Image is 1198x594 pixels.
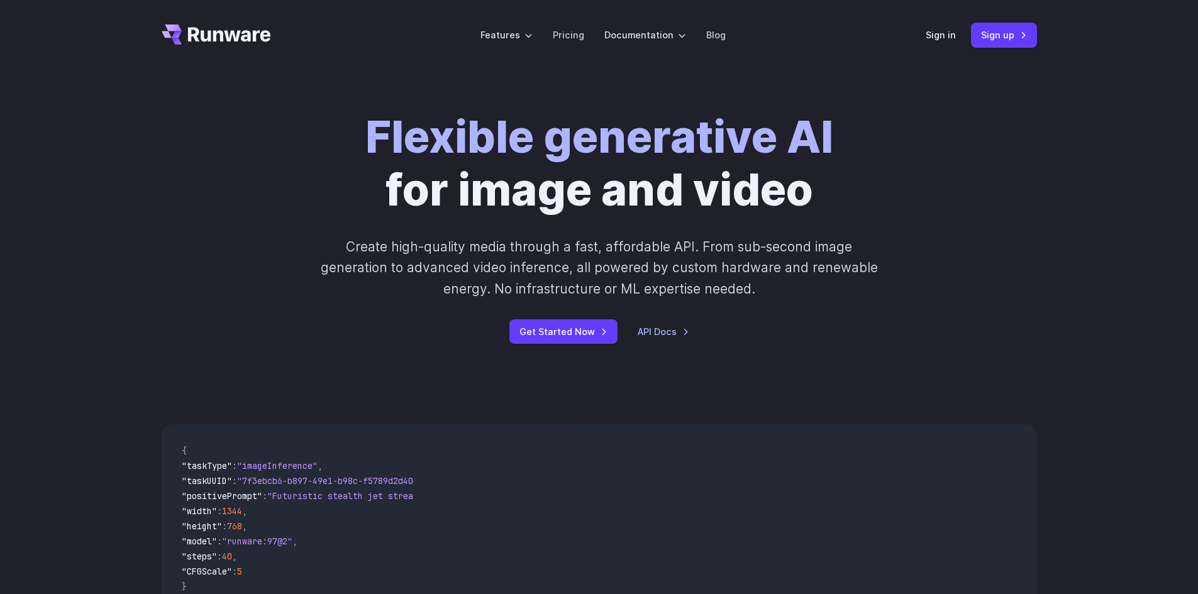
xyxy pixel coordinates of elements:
a: Blog [706,28,726,42]
span: : [262,490,267,502]
span: "steps" [182,551,217,562]
span: : [232,460,237,471]
a: API Docs [638,324,689,339]
span: 768 [227,520,242,532]
h1: for image and video [365,111,833,216]
a: Sign up [971,23,1037,47]
span: "positivePrompt" [182,490,262,502]
span: , [232,551,237,562]
span: , [242,520,247,532]
span: 1344 [222,505,242,517]
a: Get Started Now [509,319,618,344]
span: : [217,536,222,547]
span: { [182,445,187,456]
span: "imageInference" [237,460,318,471]
span: } [182,581,187,592]
span: "taskUUID" [182,475,232,487]
span: "7f3ebcb6-b897-49e1-b98c-f5789d2d40d7" [237,475,428,487]
span: , [242,505,247,517]
a: Pricing [553,28,584,42]
strong: Flexible generative AI [365,110,833,163]
span: : [232,475,237,487]
label: Documentation [604,28,686,42]
a: Sign in [926,28,956,42]
span: , [292,536,297,547]
span: : [222,520,227,532]
span: 5 [237,566,242,577]
p: Create high-quality media through a fast, affordable API. From sub-second image generation to adv... [319,236,879,299]
span: : [217,505,222,517]
span: "height" [182,520,222,532]
span: "model" [182,536,217,547]
span: : [217,551,222,562]
label: Features [480,28,533,42]
span: , [318,460,323,471]
span: : [232,566,237,577]
span: "taskType" [182,460,232,471]
span: "width" [182,505,217,517]
span: "CFGScale" [182,566,232,577]
span: "runware:97@2" [222,536,292,547]
a: Go to / [162,25,271,45]
span: 40 [222,551,232,562]
span: "Futuristic stealth jet streaking through a neon-lit cityscape with glowing purple exhaust" [267,490,725,502]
